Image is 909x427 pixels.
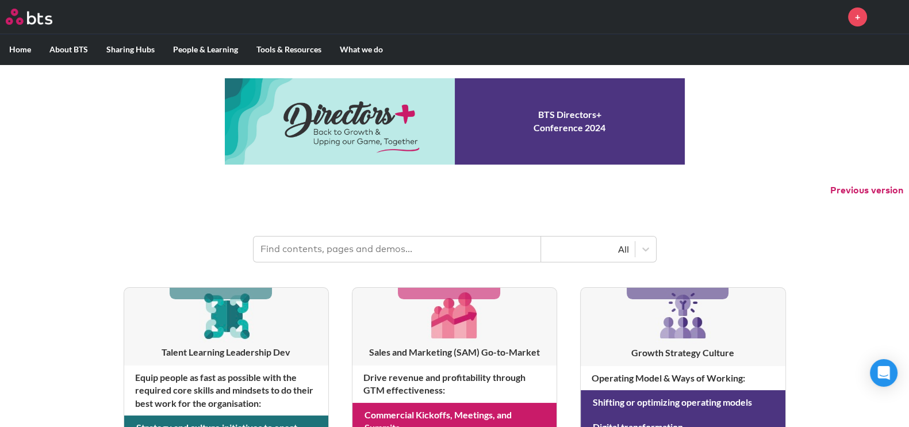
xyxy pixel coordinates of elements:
[352,365,557,403] h4: Drive revenue and profitability through GTM effectiveness :
[655,288,711,343] img: [object Object]
[870,359,898,387] div: Open Intercom Messenger
[331,35,392,64] label: What we do
[199,288,254,342] img: [object Object]
[40,35,97,64] label: About BTS
[97,35,164,64] label: Sharing Hubs
[830,184,903,197] button: Previous version
[164,35,247,64] label: People & Learning
[581,346,785,359] h3: Growth Strategy Culture
[876,3,903,30] img: Jayesh Bhatt
[581,366,785,390] h4: Operating Model & Ways of Working :
[6,9,52,25] img: BTS Logo
[225,78,685,165] a: Conference 2024
[352,346,557,359] h3: Sales and Marketing (SAM) Go-to-Market
[124,365,328,415] h4: Equip people as fast as possible with the required core skills and mindsets to do their best work...
[247,35,331,64] label: Tools & Resources
[427,288,482,342] img: [object Object]
[547,243,629,256] div: All
[876,3,903,30] a: Profile
[848,7,867,26] a: +
[6,9,74,25] a: Go home
[254,237,541,262] input: Find contents, pages and demos...
[124,346,328,359] h3: Talent Learning Leadership Dev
